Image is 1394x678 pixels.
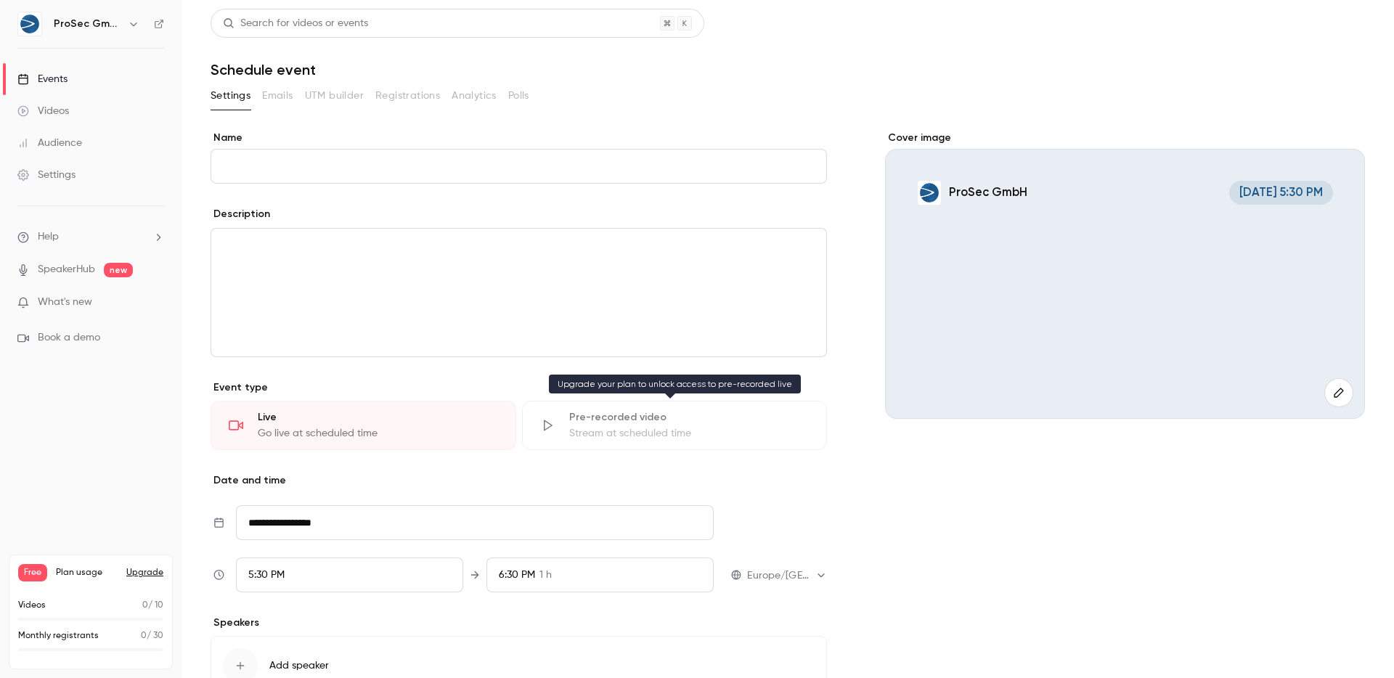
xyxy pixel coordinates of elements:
[141,629,163,642] p: / 30
[223,16,368,31] div: Search for videos or events
[17,168,76,182] div: Settings
[17,229,164,245] li: help-dropdown-opener
[539,568,552,583] span: 1 h
[38,262,95,277] a: SpeakerHub
[258,426,498,441] div: Go live at scheduled time
[522,401,828,450] div: Pre-recorded videoStream at scheduled time
[211,207,270,221] label: Description
[885,131,1365,145] label: Cover image
[211,131,827,145] label: Name
[211,473,827,488] p: Date and time
[211,401,516,450] div: LiveGo live at scheduled time
[147,296,164,309] iframe: Noticeable Trigger
[18,629,99,642] p: Monthly registrants
[211,380,827,395] p: Event type
[104,263,133,277] span: new
[258,410,498,425] div: Live
[211,84,250,107] button: Settings
[54,17,122,31] h6: ProSec GmbH
[211,228,827,357] section: description
[211,229,826,356] div: editor
[211,61,1365,78] h1: Schedule event
[56,567,118,579] span: Plan usage
[269,658,329,673] span: Add speaker
[949,184,1027,200] p: ProSec GmbH
[38,330,100,346] span: Book a demo
[141,632,147,640] span: 0
[508,89,529,104] span: Polls
[38,295,92,310] span: What's new
[38,229,59,245] span: Help
[236,557,463,592] div: From
[18,564,47,581] span: Free
[569,426,810,441] div: Stream at scheduled time
[18,599,46,612] p: Videos
[142,601,148,610] span: 0
[236,505,714,540] input: Tue, Feb 17, 2026
[569,410,810,425] div: Pre-recorded video
[452,89,497,104] span: Analytics
[375,89,440,104] span: Registrations
[262,89,293,104] span: Emails
[211,616,827,630] p: Speakers
[126,567,163,579] button: Upgrade
[747,568,827,583] div: Europe/[GEOGRAPHIC_DATA]
[305,89,364,104] span: UTM builder
[486,557,714,592] div: To
[17,72,68,86] div: Events
[248,570,285,580] span: 5:30 PM
[17,104,69,118] div: Videos
[1229,181,1333,205] span: [DATE] 5:30 PM
[142,599,163,612] p: / 10
[499,570,535,580] span: 6:30 PM
[18,12,41,36] img: ProSec GmbH
[17,136,82,150] div: Audience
